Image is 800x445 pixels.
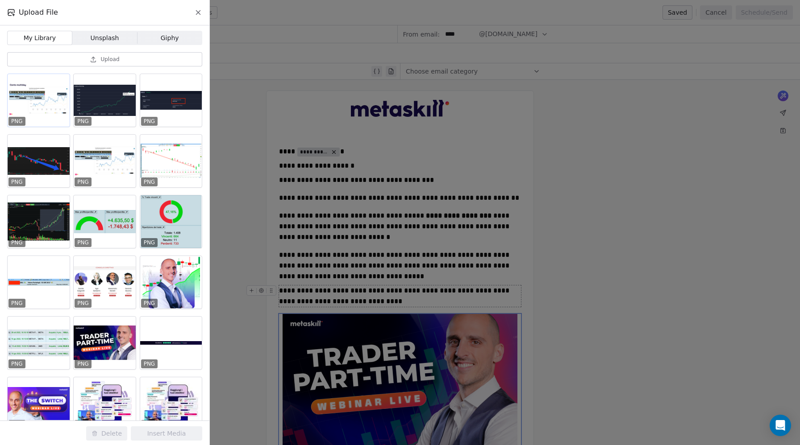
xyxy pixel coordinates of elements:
[11,360,23,367] p: PNG
[144,178,155,185] p: PNG
[144,360,155,367] p: PNG
[77,300,89,307] p: PNG
[77,178,89,185] p: PNG
[11,178,23,185] p: PNG
[11,239,23,246] p: PNG
[144,300,155,307] p: PNG
[100,56,119,63] span: Upload
[7,52,202,66] button: Upload
[19,7,58,18] span: Upload File
[144,239,155,246] p: PNG
[11,300,23,307] p: PNG
[86,426,127,441] button: Delete
[77,118,89,125] p: PNG
[91,33,119,43] span: Unsplash
[77,239,89,246] p: PNG
[144,118,155,125] p: PNG
[77,360,89,367] p: PNG
[131,426,202,441] button: Insert Media
[11,118,23,125] p: PNG
[161,33,179,43] span: Giphy
[770,415,791,436] div: Open Intercom Messenger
